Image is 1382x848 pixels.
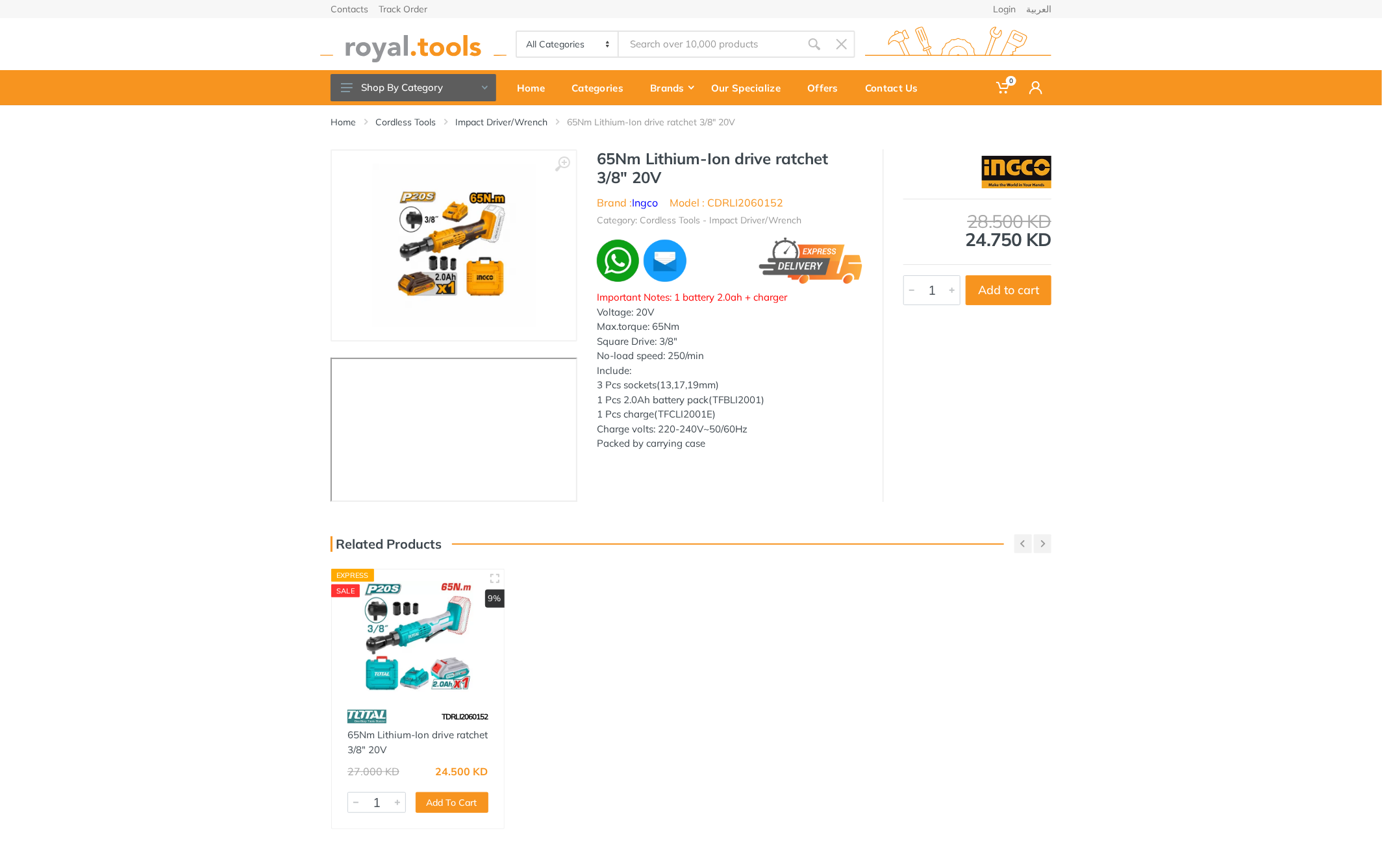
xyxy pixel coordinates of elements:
[567,116,755,129] li: 65Nm Lithium-Ion drive ratchet 3/8" 20V
[347,729,488,756] a: 65Nm Lithium-Ion drive ratchet 3/8" 20V
[455,116,547,129] a: Impact Driver/Wrench
[597,290,863,451] div: Voltage: 20V Max.torque: 65Nm Square Drive: 3/8" No-load speed: 250/min Include: 3 Pcs sockets(13...
[375,116,436,129] a: Cordless Tools
[597,195,658,210] li: Brand :
[331,584,360,597] div: SALE
[562,70,641,105] a: Categories
[331,116,1051,129] nav: breadcrumb
[331,5,368,14] a: Contacts
[798,70,856,105] a: Offers
[798,74,856,101] div: Offers
[619,31,801,58] input: Site search
[517,32,619,56] select: Category
[641,74,702,101] div: Brands
[597,240,639,282] img: wa.webp
[903,212,1051,249] div: 24.750 KD
[485,590,505,608] div: 9%
[331,116,356,129] a: Home
[632,196,658,209] a: Ingco
[379,5,427,14] a: Track Order
[987,70,1020,105] a: 0
[597,291,787,303] span: Important Notes: 1 battery 2.0ah + charger
[1006,76,1016,86] span: 0
[966,275,1051,305] button: Add to cart
[702,70,798,105] a: Our Specialize
[344,581,492,692] img: Royal Tools - 65Nm Lithium-Ion drive ratchet 3/8
[372,164,536,327] img: Royal Tools - 65Nm Lithium-Ion drive ratchet 3/8
[331,569,374,582] div: Express
[562,74,641,101] div: Categories
[347,766,399,777] div: 27.000 KD
[865,27,1051,62] img: royal.tools Logo
[508,74,562,101] div: Home
[759,238,864,284] img: express.png
[903,212,1051,231] div: 28.500 KD
[331,536,442,552] h3: Related Products
[856,74,936,101] div: Contact Us
[1026,5,1051,14] a: العربية
[331,74,496,101] button: Shop By Category
[982,156,1051,188] img: Ingco
[508,70,562,105] a: Home
[597,149,863,187] h1: 65Nm Lithium-Ion drive ratchet 3/8" 20V
[670,195,783,210] li: Model : CDRLI2060152
[597,214,801,227] li: Category: Cordless Tools - Impact Driver/Wrench
[347,705,386,728] img: 86.webp
[436,766,488,777] div: 24.500 KD
[702,74,798,101] div: Our Specialize
[320,27,507,62] img: royal.tools Logo
[856,70,936,105] a: Contact Us
[442,712,488,721] span: TDRLI2060152
[416,792,488,813] button: Add To Cart
[993,5,1016,14] a: Login
[642,238,688,284] img: ma.webp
